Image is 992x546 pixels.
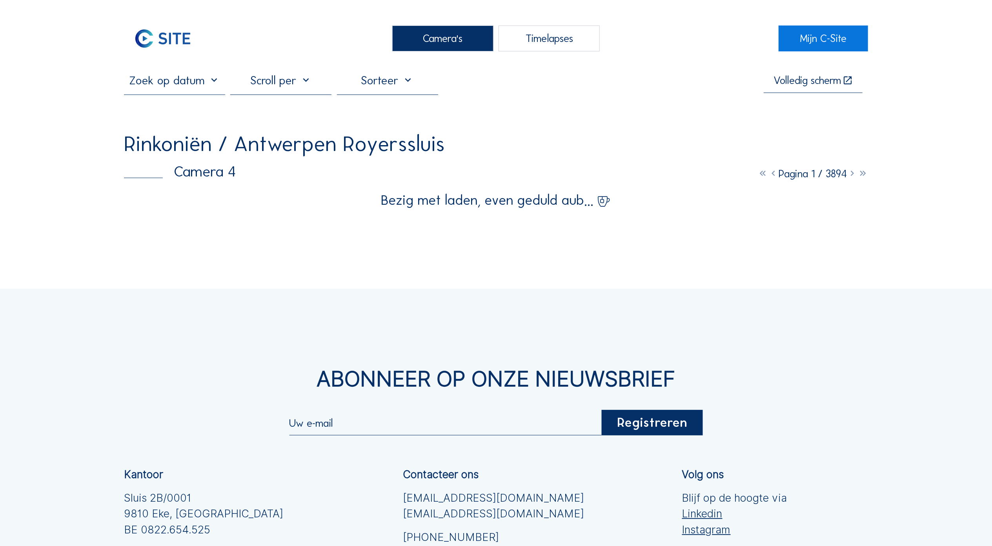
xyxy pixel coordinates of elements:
a: [EMAIL_ADDRESS][DOMAIN_NAME] [403,506,584,522]
div: Abonneer op onze nieuwsbrief [124,368,868,389]
a: [PHONE_NUMBER] [403,529,584,545]
div: Kantoor [124,469,163,480]
a: Instagram [682,522,787,538]
div: Contacteer ons [403,469,479,480]
a: [EMAIL_ADDRESS][DOMAIN_NAME] [403,490,584,506]
div: Blijf op de hoogte via [682,490,787,538]
div: Volg ons [682,469,724,480]
div: Rinkoniën / Antwerpen Royerssluis [124,133,445,154]
div: Camera's [392,25,493,52]
span: Bezig met laden, even geduld aub... [381,193,593,207]
div: Timelapses [499,25,600,52]
input: Zoek op datum 󰅀 [124,73,225,87]
img: C-SITE Logo [124,25,202,52]
div: Sluis 2B/0001 9810 Eke, [GEOGRAPHIC_DATA] BE 0822.654.525 [124,490,283,538]
a: Linkedin [682,506,787,522]
a: Mijn C-Site [779,25,868,52]
span: Pagina 1 / 3894 [779,167,847,180]
div: Volledig scherm [774,75,841,86]
input: Uw e-mail [289,417,602,430]
div: Camera 4 [124,164,236,179]
div: Registreren [602,410,703,435]
a: C-SITE Logo [124,25,213,52]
